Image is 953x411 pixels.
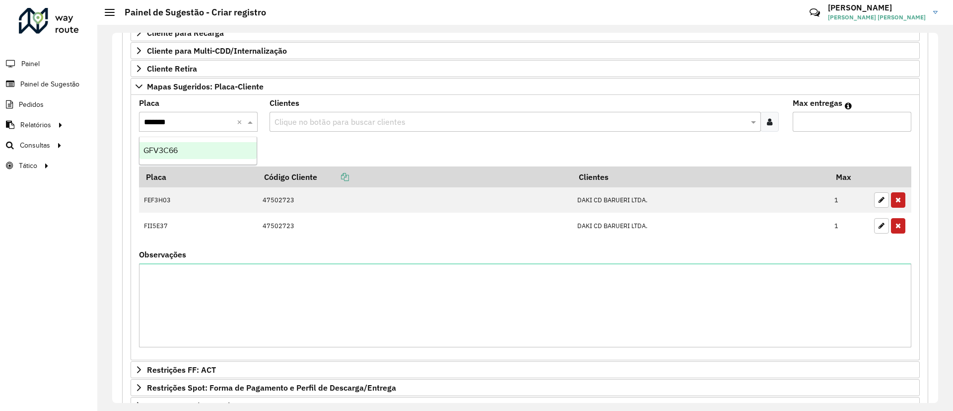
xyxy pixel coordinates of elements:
th: Max [829,166,869,187]
em: Máximo de clientes que serão colocados na mesma rota com os clientes informados [845,102,852,110]
td: 47502723 [257,213,572,239]
span: GFV3C66 [143,146,178,155]
span: Cliente para Recarga [147,29,224,37]
th: Código Cliente [257,166,572,187]
span: Clear all [237,116,245,128]
td: 47502723 [257,187,572,213]
span: Consultas [20,140,50,151]
a: Cliente para Multi-CDD/Internalização [131,42,920,59]
label: Max entregas [793,97,842,109]
a: Restrições Spot: Forma de Pagamento e Perfil de Descarga/Entrega [131,379,920,396]
span: Tático [19,161,37,171]
span: Cliente Retira [147,65,197,73]
a: Cliente para Recarga [131,24,920,41]
a: Restrições FF: ACT [131,361,920,378]
label: Placa [139,97,159,109]
span: Painel [21,59,40,69]
span: Restrições FF: ACT [147,366,216,374]
td: 1 [829,213,869,239]
span: Pedidos [19,99,44,110]
span: Painel de Sugestão [20,79,79,89]
span: Cliente para Multi-CDD/Internalização [147,47,287,55]
a: Contato Rápido [804,2,825,23]
div: Mapas Sugeridos: Placa-Cliente [131,95,920,361]
span: [PERSON_NAME] [PERSON_NAME] [828,13,926,22]
th: Clientes [572,166,829,187]
span: Relatórios [20,120,51,130]
h2: Painel de Sugestão - Criar registro [115,7,266,18]
span: Rota Noturna/Vespertina [147,402,239,410]
a: Copiar [317,172,349,182]
td: FEF3H03 [139,187,257,213]
h3: [PERSON_NAME] [828,3,926,12]
td: DAKI CD BARUERI LTDA. [572,213,829,239]
a: Cliente Retira [131,60,920,77]
span: Mapas Sugeridos: Placa-Cliente [147,82,264,90]
td: FII5E37 [139,213,257,239]
label: Observações [139,248,186,260]
a: Mapas Sugeridos: Placa-Cliente [131,78,920,95]
span: Restrições Spot: Forma de Pagamento e Perfil de Descarga/Entrega [147,384,396,392]
th: Placa [139,166,257,187]
td: 1 [829,187,869,213]
label: Clientes [270,97,299,109]
ng-dropdown-panel: Options list [139,137,257,165]
td: DAKI CD BARUERI LTDA. [572,187,829,213]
